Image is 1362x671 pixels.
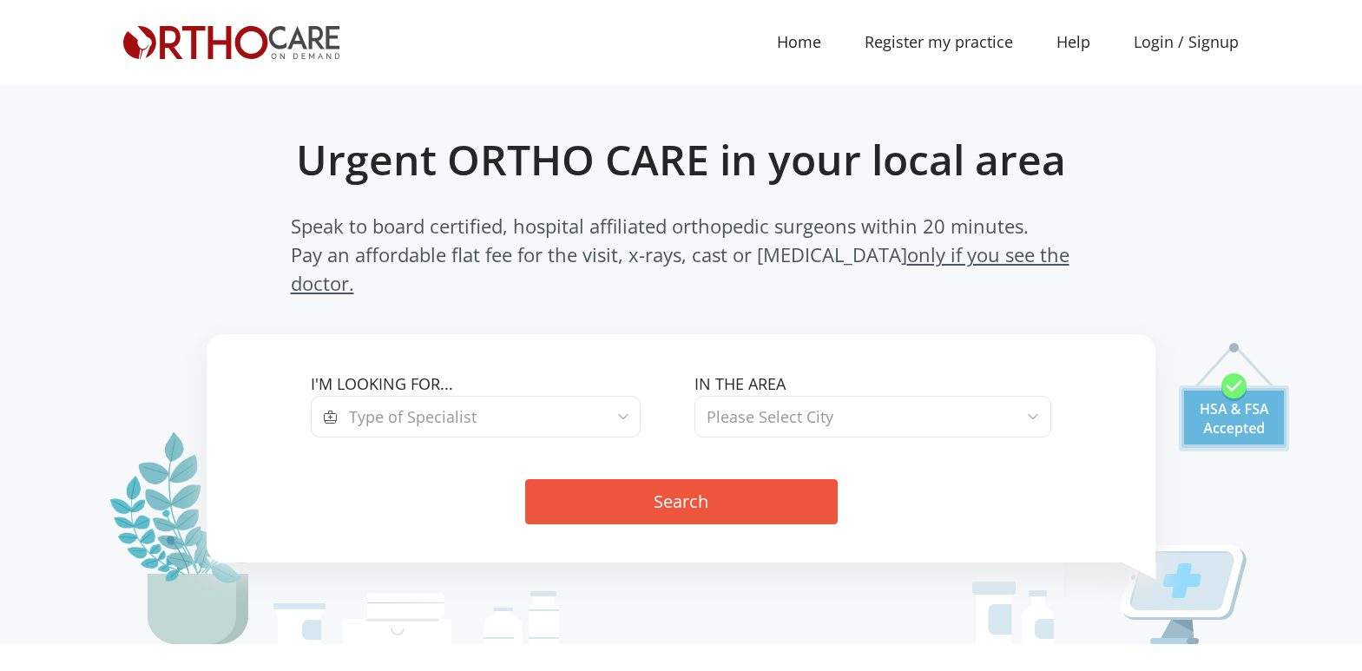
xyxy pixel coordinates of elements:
label: I'm looking for... [311,372,668,396]
span: Please Select City [707,406,833,427]
a: Register my practice [843,23,1035,62]
span: Type of Specialist [349,406,477,427]
a: Home [755,23,843,62]
a: Login / Signup [1112,30,1260,54]
span: Speak to board certified, hospital affiliated orthopedic surgeons within 20 minutes. Pay an affor... [291,212,1072,298]
h1: Urgent ORTHO CARE in your local area [246,135,1117,185]
label: In the area [694,372,1051,396]
button: Search [525,479,838,524]
a: Help [1035,23,1112,62]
